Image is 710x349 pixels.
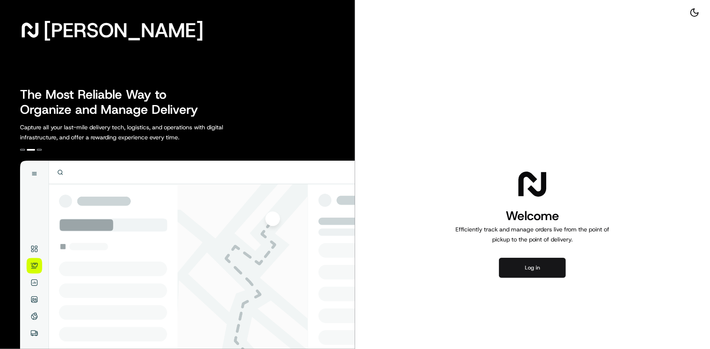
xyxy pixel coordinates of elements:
h2: The Most Reliable Way to Organize and Manage Delivery [20,87,207,117]
p: Capture all your last-mile delivery tech, logistics, and operations with digital infrastructure, ... [20,122,261,142]
span: [PERSON_NAME] [43,22,204,38]
h1: Welcome [452,208,613,224]
p: Efficiently track and manage orders live from the point of pickup to the point of delivery. [452,224,613,244]
button: Log in [499,258,566,278]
